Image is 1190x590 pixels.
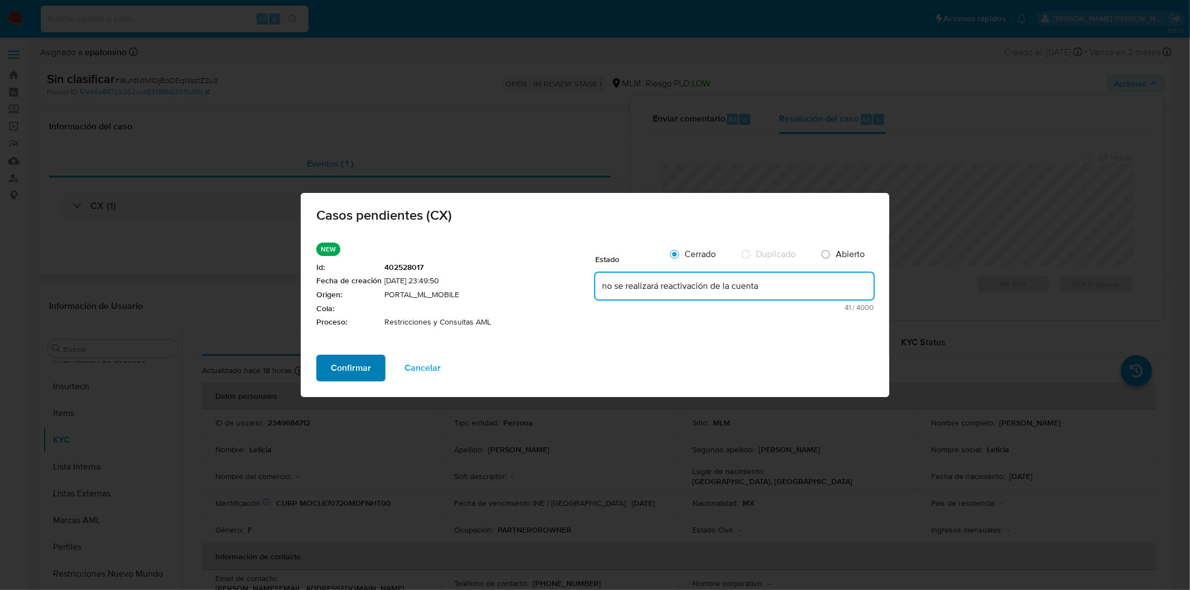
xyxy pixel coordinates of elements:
span: Cancelar [404,356,441,380]
span: Cola : [316,303,382,315]
span: [DATE] 23:49:50 [384,275,595,287]
span: Abierto [836,248,865,260]
button: Confirmar [316,355,386,381]
span: Origen : [316,289,382,301]
span: Proceso : [316,317,382,328]
span: 402528017 [384,262,595,273]
div: Estado [595,243,662,270]
span: Confirmar [331,356,371,380]
span: Id : [316,262,382,273]
button: Cancelar [390,355,455,381]
span: Cerrado [685,248,716,260]
span: Máximo 4000 caracteres [599,304,874,311]
textarea: no se realizará reactivación de la cuenta [595,273,874,299]
p: NEW [316,243,340,256]
span: Restricciones y Consultas AML [384,317,595,328]
span: PORTAL_ML_MOBILE [384,289,595,301]
span: Fecha de creación [316,275,382,287]
span: Casos pendientes (CX) [316,209,874,222]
